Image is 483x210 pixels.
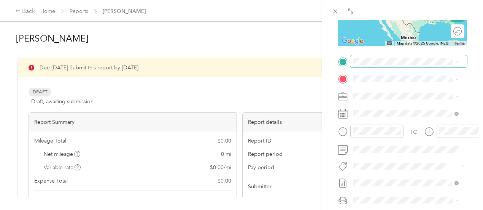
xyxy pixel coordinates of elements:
img: Google [340,36,365,46]
iframe: Everlance-gr Chat Button Frame [440,167,483,210]
a: Terms (opens in new tab) [454,41,465,45]
span: Map data ©2025 Google, INEGI [397,41,450,45]
button: Keyboard shortcuts [387,41,392,45]
div: TO [410,128,418,136]
a: Open this area in Google Maps (opens a new window) [340,36,365,46]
